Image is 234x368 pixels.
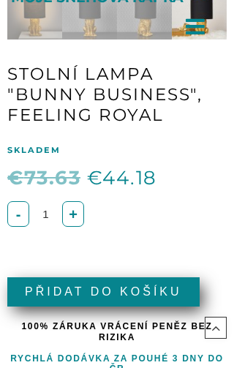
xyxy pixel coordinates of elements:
button: + [62,201,84,227]
span: 44.18 [87,166,157,189]
input: Кол. [29,201,62,227]
h1: Stolní lampa "Bunny Business", Feeling Royal [7,60,227,129]
span: € [87,166,103,189]
button: - [7,201,29,227]
p: SKLADEM [7,140,227,160]
button: Přidat do košíku [7,277,200,307]
span: 73.63 [7,166,80,189]
div: 100% záruka vrácení peněz bez rizika [7,321,227,342]
span: € [7,166,24,189]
